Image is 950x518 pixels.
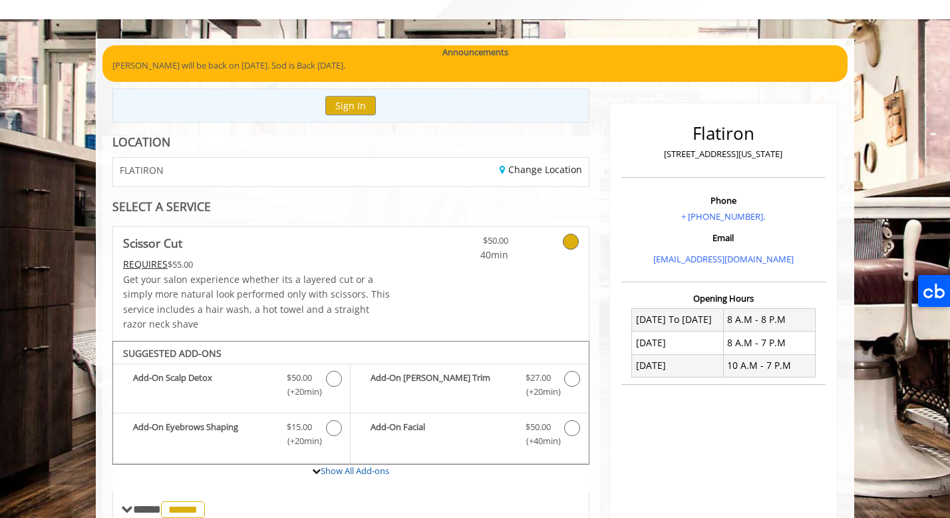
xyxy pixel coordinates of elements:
td: [DATE] [632,332,724,354]
label: Add-On Facial [357,420,581,451]
b: Add-On Scalp Detox [133,371,273,399]
td: 8 A.M - 7 P.M [723,332,815,354]
button: Sign In [325,96,376,115]
p: [PERSON_NAME] will be back on [DATE]. Sod is Back [DATE]. [112,59,838,73]
b: Announcements [442,45,508,59]
b: Add-On Facial [371,420,512,448]
span: $27.00 [526,371,551,385]
span: (+40min ) [518,434,557,448]
div: SELECT A SERVICE [112,200,589,213]
a: [EMAIL_ADDRESS][DOMAIN_NAME] [653,253,794,265]
span: (+20min ) [280,385,319,399]
p: Get your salon experience whether its a layered cut or a simply more natural look performed only ... [123,272,391,332]
b: Add-On [PERSON_NAME] Trim [371,371,512,399]
td: [DATE] [632,354,724,377]
a: Change Location [500,163,582,176]
label: Add-On Scalp Detox [120,371,343,402]
a: Show All Add-ons [321,465,389,477]
b: Scissor Cut [123,234,182,252]
span: (+20min ) [280,434,319,448]
span: This service needs some Advance to be paid before we block your appointment [123,258,168,270]
h2: Flatiron [625,124,822,143]
h3: Email [625,233,822,242]
span: FLATIRON [120,165,164,175]
td: [DATE] To [DATE] [632,308,724,331]
span: (+20min ) [518,385,557,399]
div: $55.00 [123,257,391,272]
h3: Opening Hours [621,294,826,303]
div: Scissor Cut Add-onS [112,341,589,465]
td: 10 A.M - 7 P.M [723,354,815,377]
b: Add-On Eyebrows Shaping [133,420,273,448]
span: 40min [430,248,508,262]
a: + [PHONE_NUMBER]. [681,210,765,222]
b: LOCATION [112,134,170,150]
label: Add-On Beard Trim [357,371,581,402]
span: $15.00 [287,420,312,434]
p: [STREET_ADDRESS][US_STATE] [625,147,822,161]
b: SUGGESTED ADD-ONS [123,347,222,360]
td: 8 A.M - 8 P.M [723,308,815,331]
span: $50.00 [526,420,551,434]
h3: Phone [625,196,822,205]
span: $50.00 [287,371,312,385]
a: $50.00 [430,227,508,262]
label: Add-On Eyebrows Shaping [120,420,343,451]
